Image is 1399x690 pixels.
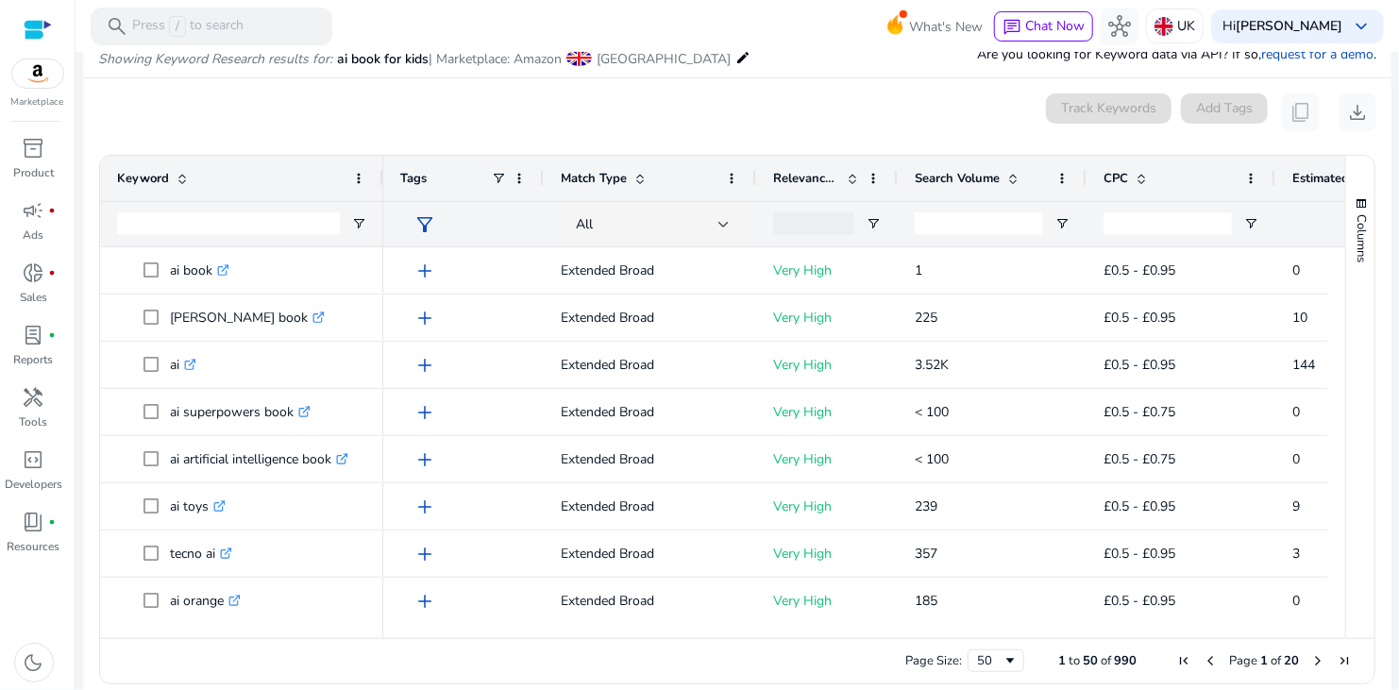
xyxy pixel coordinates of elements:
button: Open Filter Menu [1054,216,1070,231]
p: ai artificial intelligence book [170,440,348,479]
span: 3 [1292,545,1300,563]
p: Very High [773,487,881,526]
span: 0 [1292,261,1300,279]
p: Sales [20,289,47,306]
span: 1 [915,261,922,279]
p: Extended Broad [561,581,739,620]
span: | Marketplace: Amazon [429,50,562,68]
span: 0 [1292,403,1300,421]
span: hub [1108,15,1131,38]
span: £0.5 - £0.75 [1104,450,1175,468]
button: Open Filter Menu [1243,216,1258,231]
p: Resources [8,538,60,555]
span: CPC [1104,170,1128,187]
i: Showing Keyword Research results for: [98,50,332,68]
p: Very High [773,393,881,431]
span: fiber_manual_record [49,207,57,214]
span: donut_small [23,261,45,284]
div: Page Size: [905,652,962,669]
span: 1 [1260,652,1268,669]
span: add [413,448,436,471]
input: Keyword Filter Input [117,212,340,235]
span: 10 [1292,309,1307,327]
p: Extended Broad [561,393,739,431]
span: search [106,15,128,38]
p: ai orange [170,581,241,620]
span: ai book for kids [337,50,429,68]
span: < 100 [915,450,949,468]
span: 1 [1058,652,1066,669]
span: add [413,401,436,424]
span: filter_alt [413,213,436,236]
span: £0.5 - £0.95 [1104,497,1175,515]
p: Extended Broad [561,440,739,479]
span: inventory_2 [23,137,45,160]
span: code_blocks [23,448,45,471]
div: Next Page [1310,653,1325,668]
span: Tags [400,170,427,187]
span: add [413,354,436,377]
span: 144 [1292,356,1315,374]
p: Extended Broad [561,251,739,290]
p: Hi [1222,20,1342,33]
span: £0.5 - £0.95 [1104,545,1175,563]
p: Extended Broad [561,487,739,526]
img: uk.svg [1155,17,1173,36]
span: 990 [1114,652,1137,669]
span: fiber_manual_record [49,331,57,339]
p: Developers [5,476,62,493]
img: amazon.svg [12,59,63,88]
span: 0 [1292,450,1300,468]
span: lab_profile [23,324,45,346]
p: Reports [14,351,54,368]
div: Previous Page [1203,653,1218,668]
span: Search Volume [915,170,1000,187]
div: Page Size [968,649,1024,672]
span: 50 [1083,652,1098,669]
p: Marketplace [11,95,64,109]
p: Very High [773,440,881,479]
p: Very High [773,534,881,573]
span: 239 [915,497,937,515]
button: Open Filter Menu [866,216,881,231]
p: Extended Broad [561,534,739,573]
p: Very High [773,581,881,620]
p: Extended Broad [561,298,739,337]
span: add [413,543,436,565]
span: £0.5 - £0.75 [1104,403,1175,421]
p: Tools [20,413,48,430]
span: add [413,260,436,282]
button: Open Filter Menu [351,216,366,231]
span: All [576,215,593,233]
button: chatChat Now [994,11,1093,42]
span: 225 [915,309,937,327]
div: 50 [977,652,1003,669]
p: ai superpowers book [170,393,311,431]
span: Keyword [117,170,169,187]
span: of [1101,652,1111,669]
span: £0.5 - £0.95 [1104,261,1175,279]
span: keyboard_arrow_down [1350,15,1373,38]
span: / [169,16,186,37]
p: ai [170,345,196,384]
span: fiber_manual_record [49,269,57,277]
span: dark_mode [23,651,45,674]
span: Relevance Score [773,170,839,187]
span: fiber_manual_record [49,518,57,526]
p: Extended Broad [561,345,739,384]
p: ai book [170,251,229,290]
p: Very High [773,251,881,290]
mat-icon: edit [735,46,750,69]
span: add [413,496,436,518]
span: campaign [23,199,45,222]
span: Match Type [561,170,627,187]
span: handyman [23,386,45,409]
span: 20 [1284,652,1299,669]
span: 9 [1292,497,1300,515]
span: < 100 [915,403,949,421]
span: £0.5 - £0.95 [1104,309,1175,327]
span: [GEOGRAPHIC_DATA] [597,50,731,68]
span: book_4 [23,511,45,533]
span: Chat Now [1025,17,1085,35]
p: UK [1177,9,1195,42]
